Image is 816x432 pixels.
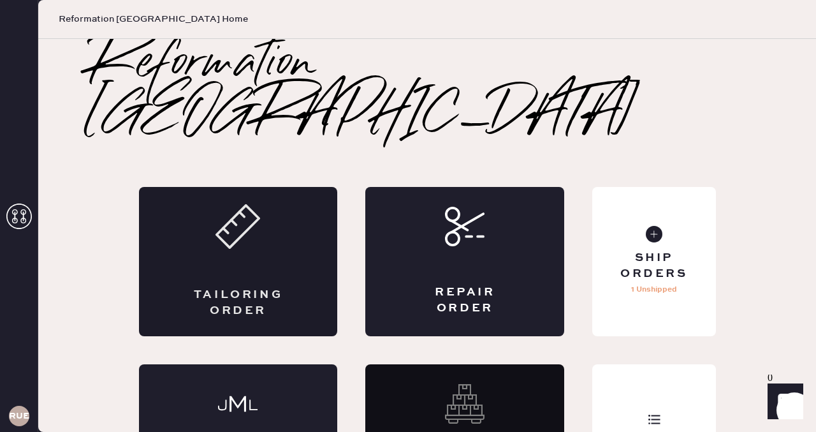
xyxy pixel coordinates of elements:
[190,287,287,319] div: Tailoring Order
[89,39,765,141] h2: Reformation [GEOGRAPHIC_DATA]
[416,285,513,317] div: Repair Order
[602,250,705,282] div: Ship Orders
[755,375,810,429] iframe: Front Chat
[9,412,29,421] h3: RUESA
[631,282,677,297] p: 1 Unshipped
[59,13,248,26] span: Reformation [GEOGRAPHIC_DATA] Home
